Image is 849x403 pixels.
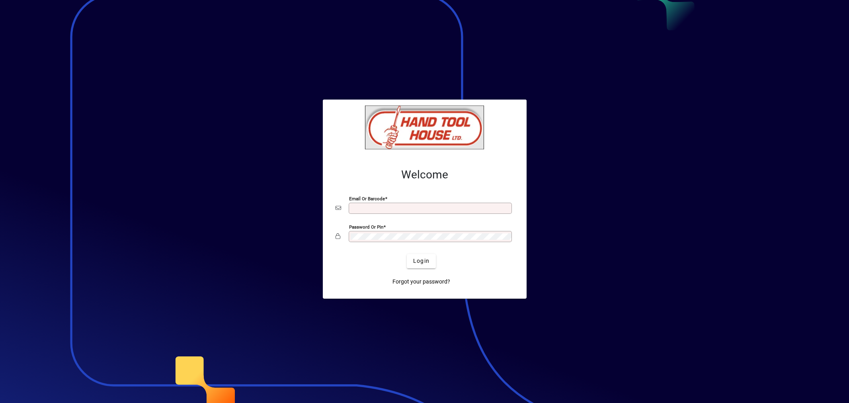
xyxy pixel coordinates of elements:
button: Login [407,254,436,268]
a: Forgot your password? [389,275,453,289]
mat-label: Email or Barcode [349,196,385,201]
span: Forgot your password? [392,278,450,286]
h2: Welcome [336,168,514,182]
mat-label: Password or Pin [349,224,383,229]
span: Login [413,257,429,265]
